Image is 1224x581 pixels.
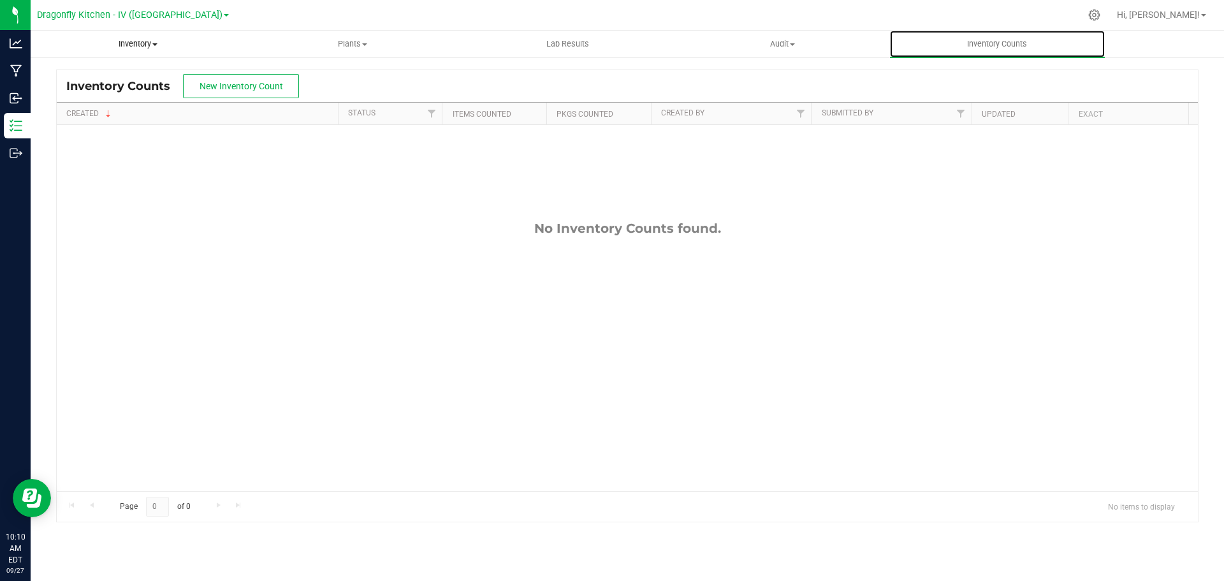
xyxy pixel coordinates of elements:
a: Lab Results [460,31,675,57]
iframe: Resource center [13,479,51,517]
span: Inventory [31,38,245,50]
span: Inventory Counts [66,79,183,93]
span: No items to display [1098,497,1185,516]
inline-svg: Manufacturing [10,64,22,77]
inline-svg: Outbound [10,147,22,159]
a: Updated [982,110,1016,119]
th: Exact [1068,103,1188,125]
a: Plants [245,31,460,57]
a: Submitted By [822,108,873,117]
a: Created By [661,108,704,117]
a: Items Counted [453,110,511,119]
a: Filter [951,103,972,124]
inline-svg: Inventory [10,119,22,132]
span: New Inventory Count [200,81,283,91]
a: Created [66,109,113,118]
p: 10:10 AM EDT [6,531,25,566]
span: Hi, [PERSON_NAME]! [1117,10,1200,20]
inline-svg: Analytics [10,37,22,50]
inline-svg: Inbound [10,92,22,105]
a: Audit [675,31,890,57]
p: 09/27 [6,566,25,575]
a: Inventory [31,31,245,57]
span: Plants [246,38,460,50]
span: Page of 0 [109,497,201,517]
button: New Inventory Count [183,74,299,98]
span: Inventory Counts [950,38,1044,50]
span: Audit [676,38,889,50]
a: Pkgs Counted [557,110,613,119]
a: Filter [421,103,442,124]
a: Filter [790,103,811,124]
a: Status [348,108,375,117]
span: Lab Results [529,38,606,50]
a: Inventory Counts [890,31,1105,57]
div: Manage settings [1086,9,1102,21]
div: No Inventory Counts found. [57,221,1198,236]
span: Dragonfly Kitchen - IV ([GEOGRAPHIC_DATA]) [37,10,222,20]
